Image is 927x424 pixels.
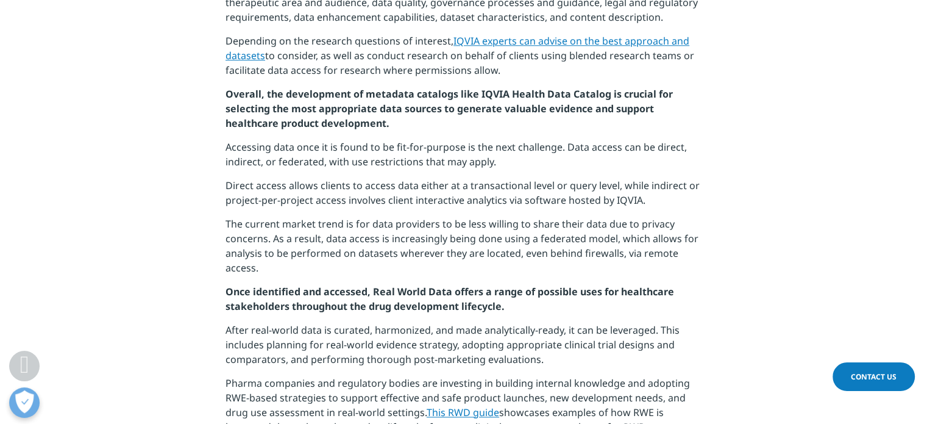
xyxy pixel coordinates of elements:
p: Direct access allows clients to access data either at a transactional level or query level, while... [226,178,701,217]
strong: Overall, the development of metadata catalogs like IQVIA Health Data Catalog is crucial for selec... [226,87,673,130]
p: After real-world data is curated, harmonized, and made analytically-ready, it can be leveraged. T... [226,323,701,376]
p: Accessing data once it is found to be fit-for-purpose is the next challenge. Data access can be d... [226,140,701,178]
a: This RWD guide [427,406,499,419]
strong: Once identified and accessed, Real World Data offers a range of possible uses for healthcare stak... [226,285,674,313]
p: The current market trend is for data providers to be less willing to share their data due to priv... [226,217,701,284]
a: Contact Us [833,362,915,391]
span: Contact Us [851,372,897,382]
button: Open Preferences [9,387,40,418]
p: Depending on the research questions of interest, to consider, as well as conduct research on beha... [226,34,701,87]
a: IQVIA experts can advise on the best approach and datasets [226,34,689,62]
